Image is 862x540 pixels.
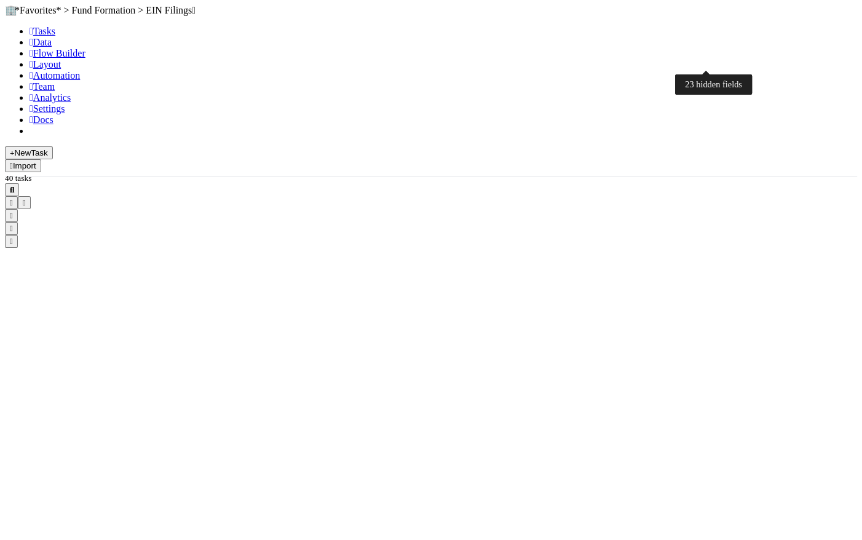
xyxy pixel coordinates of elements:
[15,5,196,15] span: *Favorites* > Fund Formation > EIN Filings
[30,48,85,58] a: Flow Builder
[30,26,55,36] a: Tasks
[30,114,53,125] a: Docs
[30,59,61,69] a: Layout
[5,173,31,183] small: 40 tasks
[30,70,80,81] a: Automation
[30,92,71,103] a: Analytics
[30,81,55,92] a: Team
[5,146,53,159] button: NewTask
[30,37,52,47] a: Data
[5,159,41,172] button: Import
[5,5,17,15] span: 🏢
[30,103,65,114] a: Settings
